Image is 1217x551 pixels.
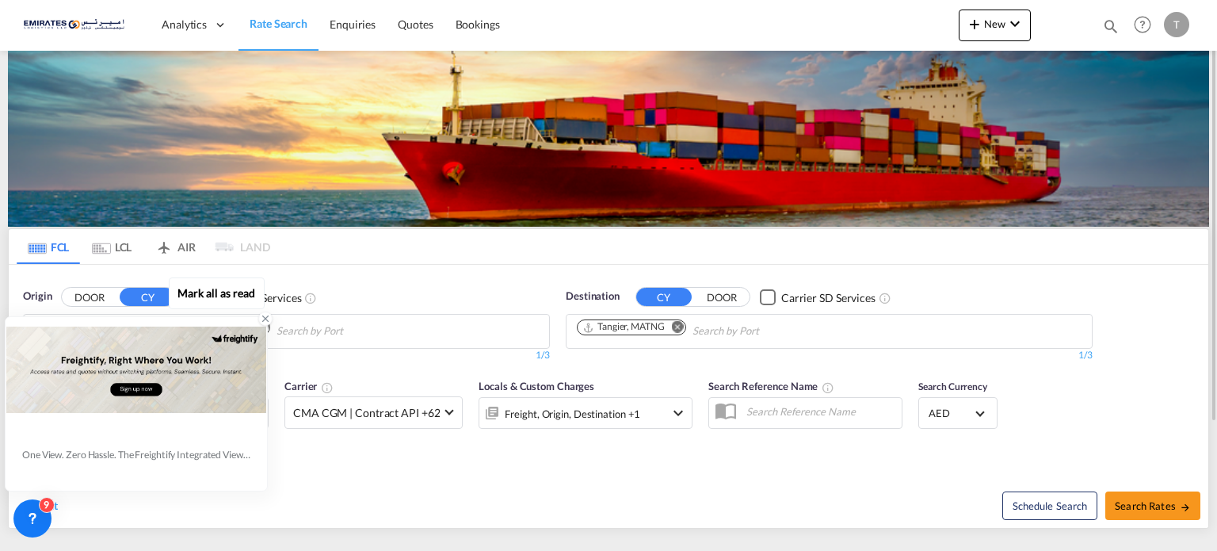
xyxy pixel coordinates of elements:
[927,402,989,425] md-select: Select Currency: د.إ AEDUnited Arab Emirates Dirham
[284,380,334,392] span: Carrier
[17,229,80,264] md-tab-item: FCL
[479,380,594,392] span: Locals & Custom Charges
[398,17,433,31] span: Quotes
[822,381,834,394] md-icon: Your search will be saved by the below given name
[250,17,307,30] span: Rate Search
[1002,492,1097,520] button: Note: By default Schedule search will only considerorigin ports, destination ports and cut off da...
[1102,17,1120,35] md-icon: icon-magnify
[738,400,902,423] input: Search Reference Name
[1164,12,1189,37] div: T
[321,381,334,394] md-icon: The selected Trucker/Carrierwill be displayed in the rate results If the rates are from another f...
[17,229,270,264] md-pagination-wrapper: Use the left and right arrow keys to navigate between tabs
[708,380,834,392] span: Search Reference Name
[1005,14,1024,33] md-icon: icon-chevron-down
[304,292,317,304] md-icon: Unchecked: Search for CY (Container Yard) services for all selected carriers.Checked : Search for...
[9,265,1208,527] div: OriginDOOR CY Checkbox No InkUnchecked: Search for CY (Container Yard) services for all selected ...
[918,381,987,392] span: Search Currency
[17,499,31,514] md-icon: icon-refresh
[80,229,143,264] md-tab-item: LCL
[781,290,876,306] div: Carrier SD Services
[669,404,688,423] md-icon: icon-chevron-down
[582,320,668,334] div: Press delete to remove this chip.
[8,51,1209,227] img: LCL+%26+FCL+BACKGROUND.png
[965,14,984,33] md-icon: icon-plus 400-fg
[456,17,500,31] span: Bookings
[505,403,640,425] div: Freight Origin Destination Factory Stuffing
[293,405,440,421] span: CMA CGM | Contract API +62
[1129,11,1156,38] span: Help
[31,499,58,512] span: Reset
[692,319,843,344] input: Chips input.
[662,320,685,336] button: Remove
[566,289,620,304] span: Destination
[162,17,207,33] span: Analytics
[965,17,1024,30] span: New
[694,289,750,307] button: DOOR
[574,315,849,344] md-chips-wrap: Chips container. Use arrow keys to select chips.
[1180,502,1191,513] md-icon: icon-arrow-right
[566,349,1093,362] div: 1/3
[760,289,876,305] md-checkbox: Checkbox No Ink
[582,320,665,334] div: Tangier, MATNG
[330,17,376,31] span: Enquiries
[959,10,1031,41] button: icon-plus 400-fgNewicon-chevron-down
[879,292,891,304] md-icon: Unchecked: Search for CY (Container Yard) services for all selected carriers.Checked : Search for...
[24,7,131,43] img: c67187802a5a11ec94275b5db69a26e6.png
[1129,11,1164,40] div: Help
[23,349,550,362] div: 1/3
[636,288,692,306] button: CY
[1102,17,1120,41] div: icon-magnify
[1115,499,1191,512] span: Search Rates
[1105,492,1200,520] button: Search Ratesicon-arrow-right
[155,238,174,250] md-icon: icon-airplane
[17,498,58,515] div: icon-refreshReset
[929,406,973,420] span: AED
[479,397,692,429] div: Freight Origin Destination Factory Stuffingicon-chevron-down
[277,319,427,344] input: Chips input.
[143,229,207,264] md-tab-item: AIR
